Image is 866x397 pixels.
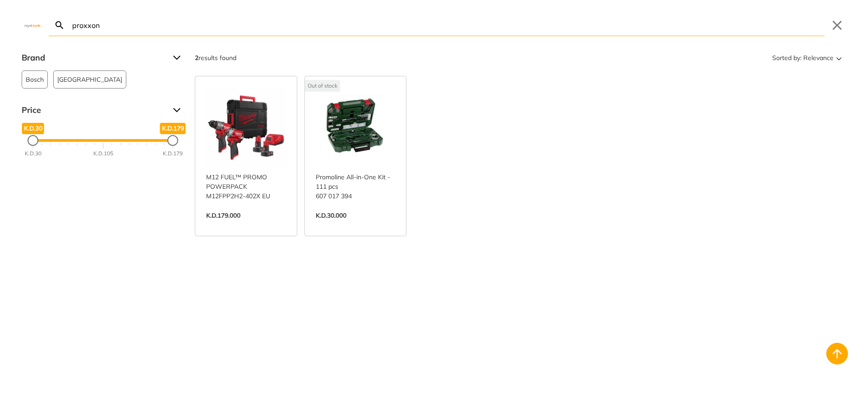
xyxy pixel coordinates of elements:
[305,80,340,92] div: Out of stock
[167,135,178,146] div: Maximum Price
[195,51,236,65] div: results found
[826,343,848,364] button: Back to top
[830,18,844,33] button: Close
[54,20,65,31] svg: Search
[22,51,166,65] span: Brand
[830,346,844,361] svg: Back to top
[163,149,183,158] div: K.D.179
[22,23,43,27] img: Close
[26,71,44,88] span: Bosch
[93,149,113,158] div: K.D.105
[28,135,38,146] div: Minimum Price
[22,70,48,89] button: Bosch
[195,54,198,62] strong: 2
[57,71,122,88] span: [GEOGRAPHIC_DATA]
[70,14,825,36] input: Search…
[803,51,834,65] span: Relevance
[53,70,126,89] button: [GEOGRAPHIC_DATA]
[22,103,166,117] span: Price
[770,51,844,65] button: Sorted by:Relevance Sort
[25,149,41,158] div: K.D.30
[834,52,844,63] svg: Sort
